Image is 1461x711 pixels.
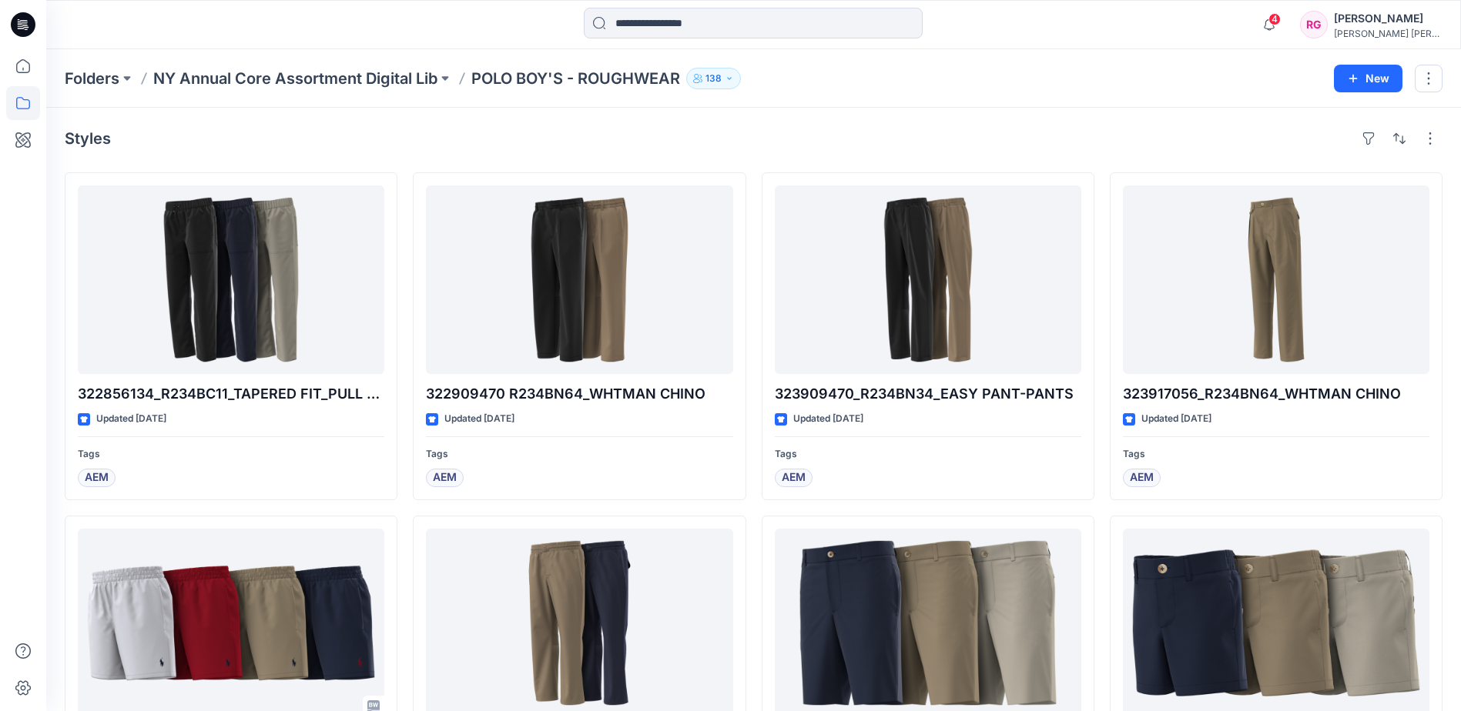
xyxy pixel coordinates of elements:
[1268,13,1281,25] span: 4
[426,446,732,462] p: Tags
[153,68,437,89] a: NY Annual Core Assortment Digital Lib
[793,411,863,427] p: Updated [DATE]
[1123,446,1429,462] p: Tags
[1123,185,1429,374] a: 323917056_R234BN64_WHTMAN CHINO
[444,411,514,427] p: Updated [DATE]
[85,469,109,487] span: AEM
[1300,11,1328,38] div: RG
[433,469,457,487] span: AEM
[78,383,384,405] p: 322856134_R234BC11_TAPERED FIT_PULL ON PANTS
[65,129,111,148] h4: Styles
[426,383,732,405] p: 322909470 R234BN64_WHTMAN CHINO
[471,68,680,89] p: POLO BOY'S - ROUGHWEAR
[1141,411,1211,427] p: Updated [DATE]
[1334,65,1402,92] button: New
[1123,383,1429,405] p: 323917056_R234BN64_WHTMAN CHINO
[775,185,1081,374] a: 323909470_R234BN34_EASY PANT-PANTS
[686,68,741,89] button: 138
[65,68,119,89] a: Folders
[96,411,166,427] p: Updated [DATE]
[78,446,384,462] p: Tags
[782,469,806,487] span: AEM
[1130,469,1154,487] span: AEM
[775,383,1081,405] p: 323909470_R234BN34_EASY PANT-PANTS
[705,70,722,87] p: 138
[1334,9,1442,28] div: [PERSON_NAME]
[78,185,384,374] a: 322856134_R234BC11_TAPERED FIT_PULL ON PANTS
[775,446,1081,462] p: Tags
[426,185,732,374] a: 322909470 R234BN64_WHTMAN CHINO
[1334,28,1442,39] div: [PERSON_NAME] [PERSON_NAME]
